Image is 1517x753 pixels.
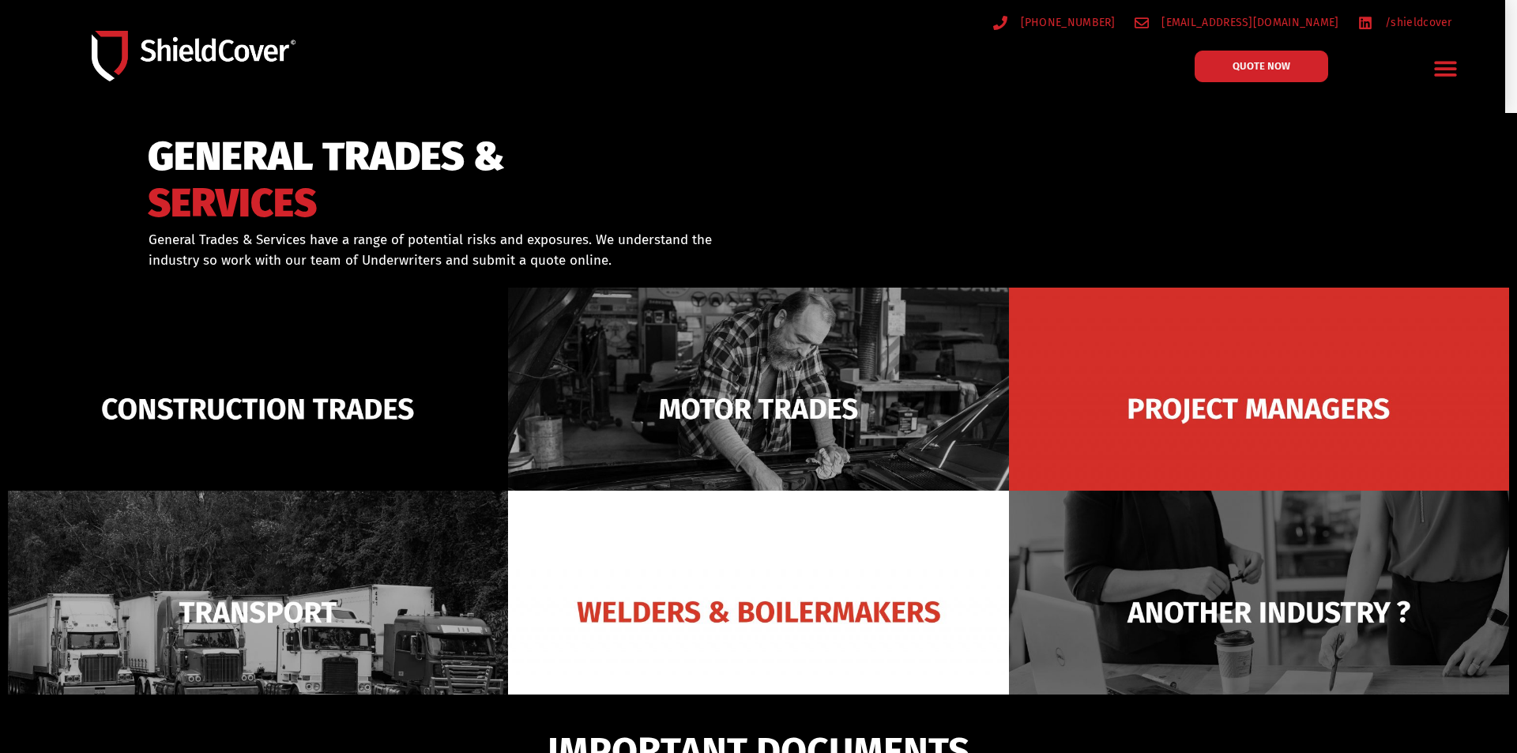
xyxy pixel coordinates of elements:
span: [PHONE_NUMBER] [1017,13,1116,32]
img: Shield-Cover-Underwriting-Australia-logo-full [92,31,295,81]
p: General Trades & Services have a range of potential risks and exposures. We understand the indust... [149,230,738,270]
a: [PHONE_NUMBER] [993,13,1116,32]
a: [EMAIL_ADDRESS][DOMAIN_NAME] [1135,13,1339,32]
a: /shieldcover [1358,13,1452,32]
span: GENERAL TRADES & [148,141,505,173]
div: Menu Toggle [1428,50,1465,87]
a: QUOTE NOW [1195,51,1328,82]
span: [EMAIL_ADDRESS][DOMAIN_NAME] [1158,13,1338,32]
span: /shieldcover [1381,13,1452,32]
span: QUOTE NOW [1233,61,1290,71]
